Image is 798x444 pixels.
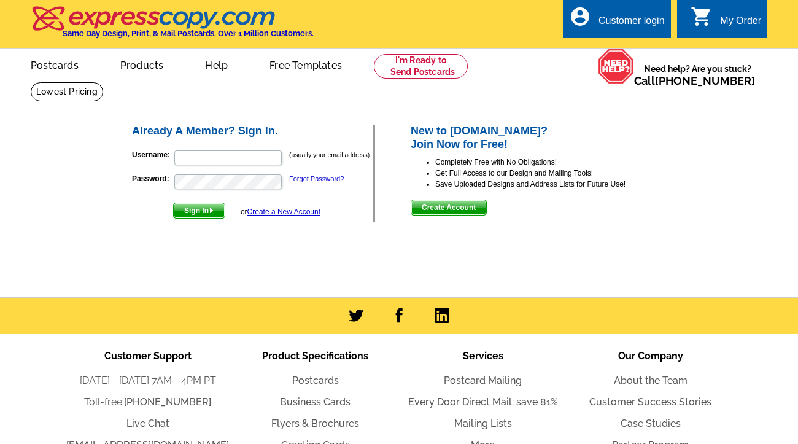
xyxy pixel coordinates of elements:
[64,373,231,388] li: [DATE] - [DATE] 7AM - 4PM PT
[691,6,713,28] i: shopping_cart
[454,418,512,429] a: Mailing Lists
[271,418,359,429] a: Flyers & Brochures
[185,50,247,79] a: Help
[444,375,522,386] a: Postcard Mailing
[598,15,665,33] div: Customer login
[289,151,370,158] small: (usually your email address)
[247,208,320,216] a: Create a New Account
[132,125,373,138] h2: Already A Member? Sign In.
[569,6,591,28] i: account_circle
[435,179,668,190] li: Save Uploaded Designs and Address Lists for Future Use!
[101,50,184,79] a: Products
[63,29,314,38] h4: Same Day Design, Print, & Mail Postcards. Over 1 Million Customers.
[435,157,668,168] li: Completely Free with No Obligations!
[280,396,351,408] a: Business Cards
[262,350,368,362] span: Product Specifications
[614,375,688,386] a: About the Team
[618,350,683,362] span: Our Company
[241,206,320,217] div: or
[411,200,486,215] span: Create Account
[463,350,503,362] span: Services
[435,168,668,179] li: Get Full Access to our Design and Mailing Tools!
[634,63,761,87] span: Need help? Are you stuck?
[173,203,225,219] button: Sign In
[124,396,211,408] a: [PHONE_NUMBER]
[132,149,173,160] label: Username:
[292,375,339,386] a: Postcards
[655,74,755,87] a: [PHONE_NUMBER]
[289,175,344,182] a: Forgot Password?
[411,200,487,216] button: Create Account
[250,50,362,79] a: Free Templates
[411,125,668,151] h2: New to [DOMAIN_NAME]? Join Now for Free!
[634,74,755,87] span: Call
[209,208,214,213] img: button-next-arrow-white.png
[11,50,98,79] a: Postcards
[31,15,314,38] a: Same Day Design, Print, & Mail Postcards. Over 1 Million Customers.
[691,14,761,29] a: shopping_cart My Order
[126,418,169,429] a: Live Chat
[174,203,225,218] span: Sign In
[64,395,231,410] li: Toll-free:
[132,173,173,184] label: Password:
[598,49,634,84] img: help
[104,350,192,362] span: Customer Support
[720,15,761,33] div: My Order
[408,396,558,408] a: Every Door Direct Mail: save 81%
[569,14,665,29] a: account_circle Customer login
[589,396,711,408] a: Customer Success Stories
[621,418,681,429] a: Case Studies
